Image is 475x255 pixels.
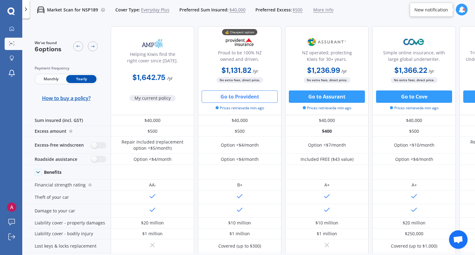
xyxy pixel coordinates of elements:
b: $1,236.99 [307,65,340,75]
div: Option <$4/month [134,156,172,162]
span: $500 [293,7,302,13]
div: Damage to your car [27,204,111,218]
div: $1 million [317,231,337,237]
div: Sum insured (incl. GST) [27,115,111,126]
p: Market Scan for NSP189 [47,7,98,13]
div: $400 [285,126,369,137]
span: / yr [253,68,258,74]
div: B+ [237,182,242,188]
div: $40,000 [372,115,456,126]
div: $40,000 [198,115,281,126]
span: We've found [35,40,62,46]
button: Go to Provident [202,90,278,103]
span: No extra fees, direct price. [216,77,263,83]
img: AMP.webp [132,36,173,51]
div: Option <$4/month [221,142,259,148]
span: No extra fees, direct price. [391,77,438,83]
span: / yr [167,75,173,81]
div: $500 [111,126,194,137]
div: Roadside assistance [27,154,111,165]
div: $1 million [142,231,163,237]
div: A+ [412,182,417,188]
span: Everyday Plus [141,7,169,13]
span: $40,000 [229,7,246,13]
span: Monthly [36,75,66,83]
div: 💰 Cheapest option [222,29,257,35]
div: Lost keys & locks replacement [27,239,111,253]
img: AATXAJylBdslAjpzGlD15Zq-48usdksImYlNtIPzhk_n=s96-c [7,203,16,212]
div: $20 million [141,220,164,226]
b: $1,366.22 [394,65,427,75]
div: Included FREE ($43 value) [301,156,353,162]
button: Go to Cove [376,90,452,103]
span: More info [313,7,333,13]
img: Assurant.png [306,34,347,50]
span: Preferred Sum Insured: [179,7,229,13]
img: Cove.webp [394,34,434,50]
span: Yearly [66,75,96,83]
div: Liability cover - property damages [27,218,111,228]
b: $1,131.82 [221,65,251,75]
span: / yr [341,68,347,74]
div: $10 million [228,220,251,226]
div: Excess amount [27,126,111,137]
img: Provident.png [219,34,260,50]
div: $40,000 [285,115,369,126]
div: Option <$7/month [308,142,346,148]
span: My current policy [130,95,176,101]
span: Prices retrieved a min ago [303,105,351,111]
span: Prices retrieved a min ago [216,105,264,111]
div: Excess-free windscreen [27,137,111,154]
span: Prices retrieved a min ago [390,105,439,111]
div: Covered (up to $1,000) [391,243,437,249]
img: car.f15378c7a67c060ca3f3.svg [37,6,45,14]
div: Option <$10/month [394,142,434,148]
div: Option <$4/month [395,156,433,162]
div: Simple online insurance, with large global underwriter. [378,49,451,65]
span: How to buy a policy? [42,95,91,101]
div: $500 [372,126,456,137]
button: Go to Assurant [289,90,365,103]
div: New notification [414,6,448,13]
span: Cover Type: [115,7,140,13]
div: Proud to be 100% NZ owned and driven. [203,49,276,65]
div: Payment frequency [35,65,98,71]
div: Option <$4/month [221,156,259,162]
div: $10 million [315,220,338,226]
div: Helping Kiwis find the right cover since [DATE]. [116,51,189,66]
span: No extra fees, direct price. [304,77,350,83]
div: $500 [198,126,281,137]
b: $1,642.75 [132,73,165,82]
div: Benefits [44,169,62,175]
div: Open chat [449,230,468,249]
div: Financial strength rating [27,180,111,190]
div: $1 million [229,231,250,237]
div: NZ operated; protecting Kiwis for 30+ years. [290,49,363,65]
div: Repair included (replacement option <$5/month) [115,139,190,151]
div: $40,000 [111,115,194,126]
span: Preferred Excess: [255,7,292,13]
div: AA- [149,182,156,188]
div: $20 million [403,220,426,226]
span: / yr [429,68,434,74]
div: Theft of your car [27,190,111,204]
div: A+ [324,182,330,188]
div: Covered (up to $300) [218,243,261,249]
div: Liability cover - bodily injury [27,228,111,239]
span: 6 options [35,45,62,53]
div: $250,000 [405,231,423,237]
